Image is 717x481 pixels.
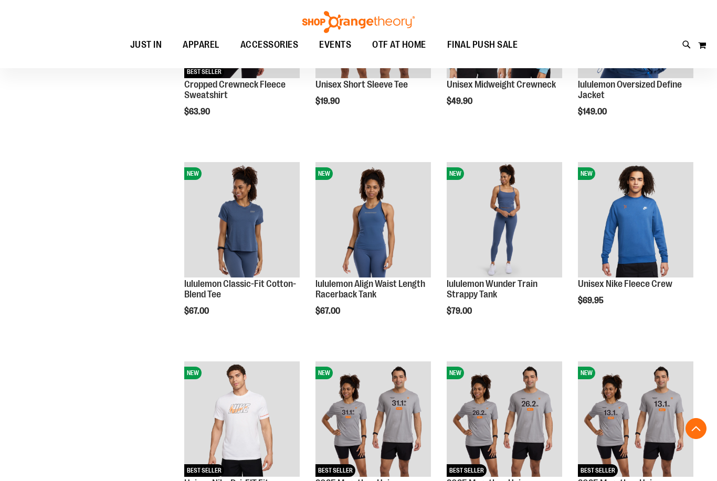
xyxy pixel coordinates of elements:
[447,361,562,477] img: 2025 Marathon Unisex Distance Tee 26.2
[578,367,595,379] span: NEW
[578,361,693,477] img: 2025 Marathon Unisex Distance Tee 13.1
[447,306,473,316] span: $79.00
[184,367,202,379] span: NEW
[315,464,355,477] span: BEST SELLER
[447,79,556,90] a: Unisex Midweight Crewneck
[447,279,537,300] a: lululemon Wunder Train Strappy Tank
[184,162,300,279] a: lululemon Classic-Fit Cotton-Blend TeeNEW
[573,157,699,332] div: product
[578,162,693,279] a: Unisex Nike Fleece CrewNEW
[184,79,286,100] a: Cropped Crewneck Fleece Sweatshirt
[578,167,595,180] span: NEW
[184,361,300,478] a: Unisex Nike Dri-FIT Fitness TeeNEWBEST SELLER
[184,162,300,277] img: lululemon Classic-Fit Cotton-Blend Tee
[315,306,342,316] span: $67.00
[447,33,518,57] span: FINAL PUSH SALE
[578,279,672,289] a: Unisex Nike Fleece Crew
[447,162,562,277] img: lululemon Wunder Train Strappy Tank
[301,11,416,33] img: Shop Orangetheory
[309,33,362,57] a: EVENTS
[447,464,487,477] span: BEST SELLER
[184,167,202,180] span: NEW
[578,79,682,100] a: lululemon Oversized Define Jacket
[447,162,562,279] a: lululemon Wunder Train Strappy TankNEW
[230,33,309,57] a: ACCESSORIES
[315,97,341,106] span: $19.90
[447,361,562,478] a: 2025 Marathon Unisex Distance Tee 26.2NEWBEST SELLER
[578,296,605,305] span: $69.95
[362,33,437,57] a: OTF AT HOME
[578,107,608,116] span: $149.00
[315,162,431,279] a: lululemon Align Waist Length Racerback TankNEW
[184,464,224,477] span: BEST SELLER
[315,162,431,277] img: lululemon Align Waist Length Racerback Tank
[447,167,464,180] span: NEW
[319,33,351,57] span: EVENTS
[315,79,408,90] a: Unisex Short Sleeve Tee
[315,279,425,300] a: lululemon Align Waist Length Racerback Tank
[240,33,299,57] span: ACCESSORIES
[310,157,436,343] div: product
[686,418,707,439] button: Back To Top
[315,367,333,379] span: NEW
[315,361,431,477] img: 2025 Marathon Unisex Distance Tee 31.1
[184,279,296,300] a: lululemon Classic-Fit Cotton-Blend Tee
[120,33,173,57] a: JUST IN
[372,33,426,57] span: OTF AT HOME
[447,97,474,106] span: $49.90
[130,33,162,57] span: JUST IN
[315,167,333,180] span: NEW
[179,157,305,343] div: product
[447,367,464,379] span: NEW
[578,361,693,478] a: 2025 Marathon Unisex Distance Tee 13.1NEWBEST SELLER
[578,464,618,477] span: BEST SELLER
[315,361,431,478] a: 2025 Marathon Unisex Distance Tee 31.1NEWBEST SELLER
[172,33,230,57] a: APPAREL
[441,157,567,343] div: product
[184,306,210,316] span: $67.00
[184,66,224,78] span: BEST SELLER
[183,33,219,57] span: APPAREL
[184,361,300,477] img: Unisex Nike Dri-FIT Fitness Tee
[184,107,212,116] span: $63.90
[578,162,693,277] img: Unisex Nike Fleece Crew
[437,33,529,57] a: FINAL PUSH SALE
